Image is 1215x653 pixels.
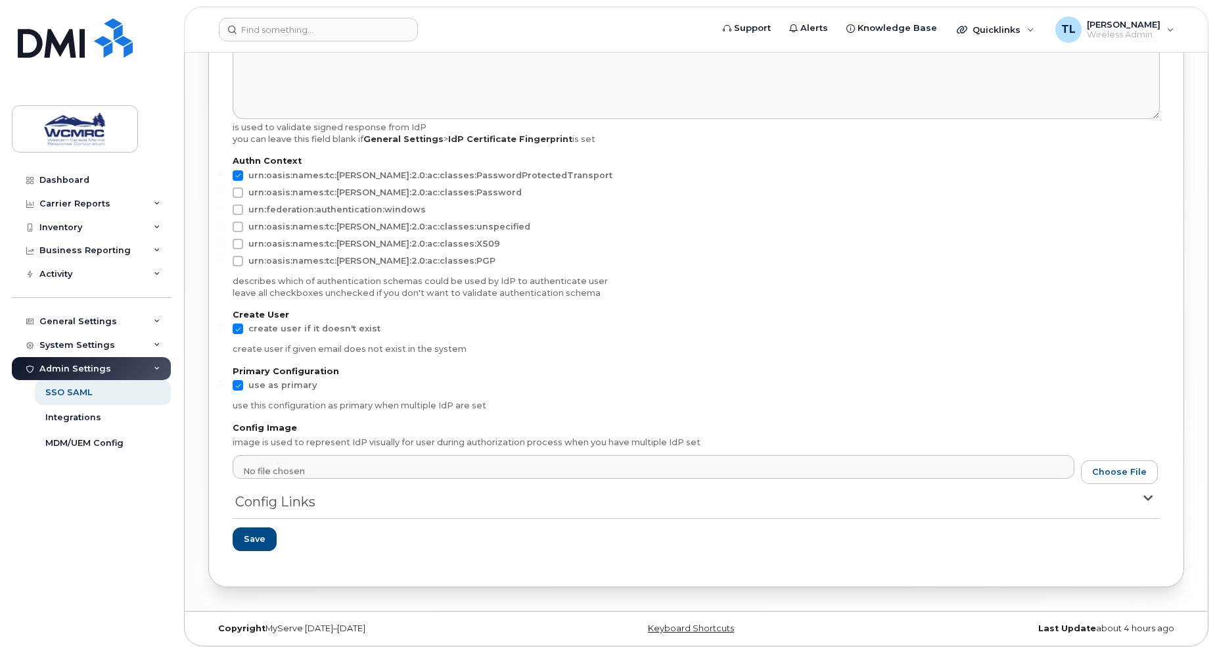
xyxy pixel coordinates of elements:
[217,170,223,177] input: urn:oasis:names:tc:[PERSON_NAME]:2.0:ac:classes:PasswordProtectedTransport
[233,493,1160,519] summary: Config Links
[973,24,1020,35] span: Quicklinks
[233,424,1160,433] label: Config Image
[1038,623,1096,633] strong: Last Update
[1061,22,1076,37] span: TL
[217,222,223,228] input: urn:oasis:names:tc:[PERSON_NAME]:2.0:ac:classes:unspecified
[780,15,837,41] a: Alerts
[233,400,1160,412] div: use this configuration as primary when multiple IdP are set
[217,256,223,262] input: urn:oasis:names:tc:[PERSON_NAME]:2.0:ac:classes:PGP
[448,134,572,144] strong: IdP Certificate Fingerprint
[648,623,734,633] a: Keyboard Shortcuts
[837,15,946,41] a: Knowledge Base
[858,22,937,35] span: Knowledge Base
[859,623,1184,634] div: about 4 hours ago
[248,222,530,231] span: urn:oasis:names:tc:[PERSON_NAME]:2.0:ac:classes:unspecified
[218,623,265,633] strong: Copyright
[233,287,1160,299] div: leave all checkboxes unchecked if you don't want to validate authentication schema
[1087,19,1160,30] span: [PERSON_NAME]
[1087,30,1160,40] span: Wireless Admin
[734,22,771,35] span: Support
[235,493,315,512] span: Config Links
[217,380,223,387] input: use as primary
[244,533,265,545] span: Save
[217,187,223,194] input: urn:oasis:names:tc:[PERSON_NAME]:2.0:ac:classes:Password
[233,343,1160,355] div: create user if given email does not exist in the system
[208,623,534,634] div: MyServe [DATE]–[DATE]
[714,15,780,41] a: Support
[217,239,223,245] input: urn:oasis:names:tc:[PERSON_NAME]:2.0:ac:classes:X509
[948,16,1043,43] div: Quicklinks
[248,256,495,266] span: urn:oasis:names:tc:[PERSON_NAME]:2.0:ac:classes:PGP
[233,527,277,551] button: Save
[248,239,500,249] span: urn:oasis:names:tc:[PERSON_NAME]:2.0:ac:classes:X509
[233,276,1160,287] div: describes which of authentication schemas could be used by IdP to authenticate user
[363,134,444,144] strong: General Settings
[1046,16,1183,43] div: Tim Lan
[217,205,223,211] input: urn:federation:authentication:windows
[248,324,380,333] span: create user if it doesn't exist
[248,380,317,390] span: use as primary
[800,22,828,35] span: Alerts
[219,18,418,41] input: Find something...
[233,133,1160,145] div: you can leave this field blank if > is set
[233,122,1160,133] div: is used to validate signed response from IdP
[233,368,1160,376] label: Primary Configuration
[248,170,612,180] span: urn:oasis:names:tc:[PERSON_NAME]:2.0:ac:classes:PasswordProtectedTransport
[217,324,223,330] input: create user if it doesn't exist
[248,187,522,197] span: urn:oasis:names:tc:[PERSON_NAME]:2.0:ac:classes:Password
[233,157,1160,166] label: Authn Context
[248,205,426,214] span: urn:federation:authentication:windows
[233,437,1160,448] div: image is used to represent IdP visually for user during authorization process when you have multi...
[233,311,1160,320] label: Create User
